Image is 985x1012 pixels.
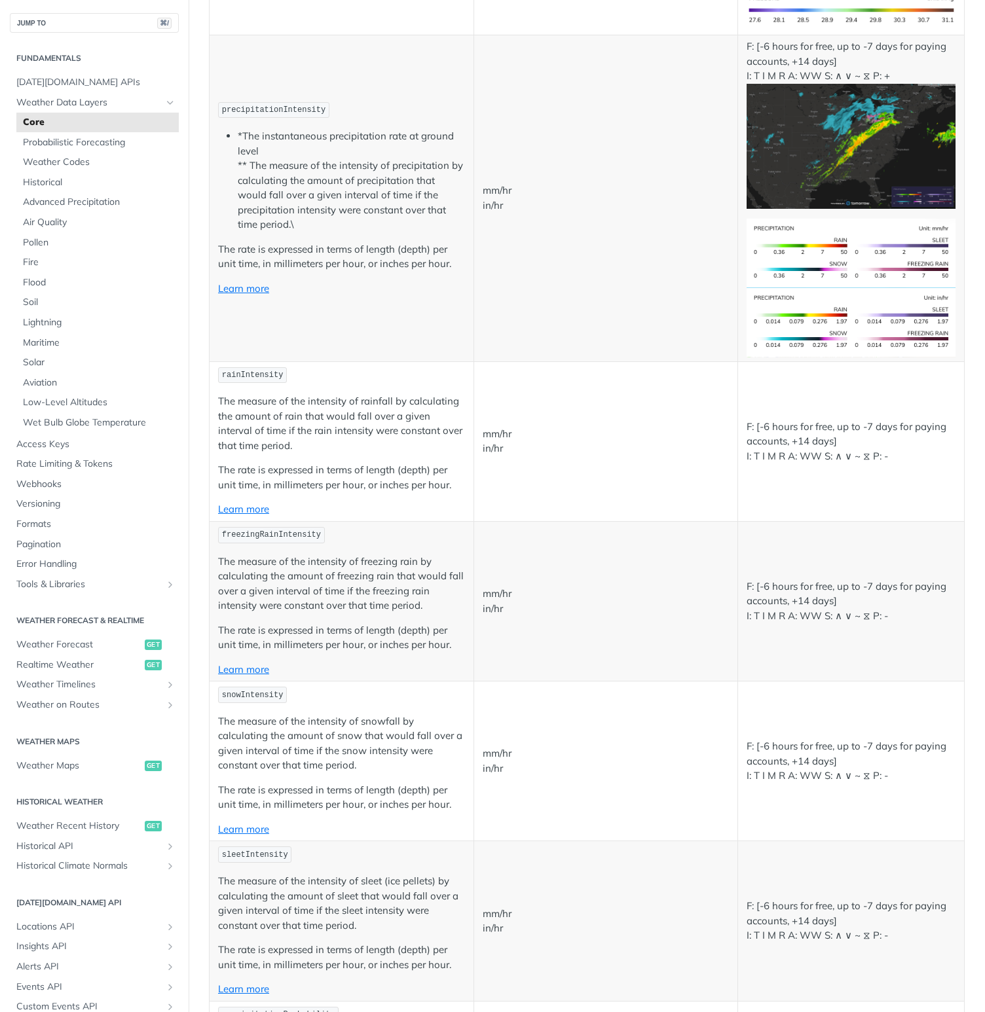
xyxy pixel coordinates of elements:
span: rainIntensity [222,370,284,380]
span: Realtime Weather [16,659,141,672]
img: precip-si [747,84,956,209]
h2: Historical Weather [10,796,179,808]
a: Insights APIShow subpages for Insights API [10,937,179,956]
a: Weather Data LayersHide subpages for Weather Data Layers [10,93,179,113]
span: Tools & Libraries [16,578,162,591]
p: The rate is expressed in terms of length (depth) per unit time, in millimeters per hour, or inche... [218,943,465,972]
span: Expand image [747,139,956,151]
p: mm/hr in/hr [483,427,730,456]
span: sleetIntensity [222,850,288,859]
a: Locations APIShow subpages for Locations API [10,917,179,937]
a: Events APIShow subpages for Events API [10,977,179,997]
a: Formats [10,515,179,534]
a: Versioning [10,494,179,514]
a: Learn more [218,983,269,995]
a: Learn more [218,823,269,835]
button: Show subpages for Locations API [165,922,176,932]
span: Historical Climate Normals [16,859,162,873]
p: The rate is expressed in terms of length (depth) per unit time, in millimeters per hour, or inche... [218,783,465,812]
span: Core [23,116,176,129]
span: get [145,660,162,670]
h2: Fundamentals [10,52,179,64]
span: Weather Data Layers [16,96,162,109]
a: Historical Climate NormalsShow subpages for Historical Climate Normals [10,856,179,876]
a: Error Handling [10,554,179,574]
span: Weather Timelines [16,678,162,691]
p: The measure of the intensity of snowfall by calculating the amount of snow that would fall over a... [218,714,465,773]
p: F: [-6 hours for free, up to -7 days for paying accounts, +14 days] I: T I M R A: WW S: ∧ ∨ ~ ⧖ P: - [747,739,956,784]
p: F: [-6 hours for free, up to -7 days for paying accounts, +14 days] I: T I M R A: WW S: ∧ ∨ ~ ⧖ P: + [747,39,956,209]
a: Weather TimelinesShow subpages for Weather Timelines [10,675,179,695]
a: Alerts APIShow subpages for Alerts API [10,957,179,977]
button: Show subpages for Tools & Libraries [165,579,176,590]
span: Events API [16,981,162,994]
a: Air Quality [16,213,179,232]
a: Realtime Weatherget [10,655,179,675]
button: Show subpages for Custom Events API [165,1002,176,1012]
a: Historical APIShow subpages for Historical API [10,837,179,856]
span: Insights API [16,940,162,953]
a: Learn more [218,282,269,295]
a: Advanced Precipitation [16,192,179,212]
a: Pollen [16,233,179,253]
a: Pagination [10,535,179,554]
span: Access Keys [16,438,176,451]
a: Learn more [218,663,269,676]
a: Soil [16,293,179,312]
a: Fire [16,253,179,272]
h2: Weather Forecast & realtime [10,615,179,626]
p: mm/hr in/hr [483,746,730,776]
button: Show subpages for Weather Timelines [165,679,176,690]
p: mm/hr in/hr [483,183,730,213]
span: Wet Bulb Globe Temperature [23,416,176,429]
span: Maritime [23,336,176,350]
span: Advanced Precipitation [23,196,176,209]
span: Pollen [23,236,176,249]
span: Weather Maps [16,759,141,772]
a: Weather Codes [16,153,179,172]
a: Lightning [16,313,179,333]
span: Formats [16,518,176,531]
p: The rate is expressed in terms of length (depth) per unit time, in millimeters per hour, or inche... [218,463,465,492]
h2: [DATE][DOMAIN_NAME] API [10,897,179,909]
p: The rate is expressed in terms of length (depth) per unit time, in millimeters per hour, or inche... [218,623,465,653]
span: Aviation [23,376,176,389]
a: Wet Bulb Globe Temperature [16,413,179,433]
span: Flood [23,276,176,289]
a: Aviation [16,373,179,393]
span: Expand image [747,316,956,328]
p: mm/hr in/hr [483,587,730,616]
a: [DATE][DOMAIN_NAME] APIs [10,73,179,92]
button: Show subpages for Alerts API [165,962,176,972]
a: Core [16,113,179,132]
a: Low-Level Altitudes [16,393,179,412]
p: The measure of the intensity of rainfall by calculating the amount of rain that would fall over a... [218,394,465,453]
img: precip-si [747,219,956,288]
span: ⌘/ [157,18,172,29]
span: Weather Recent History [16,820,141,833]
a: Flood [16,273,179,293]
p: mm/hr in/hr [483,907,730,936]
img: precip-us [747,288,956,357]
span: Probabilistic Forecasting [23,136,176,149]
span: Soil [23,296,176,309]
span: Solar [23,356,176,369]
a: Historical [16,173,179,192]
span: Error Handling [16,558,176,571]
h2: Weather Maps [10,736,179,748]
span: Expand image [747,246,956,259]
p: F: [-6 hours for free, up to -7 days for paying accounts, +14 days] I: T I M R A: WW S: ∧ ∨ ~ ⧖ P: - [747,899,956,943]
button: Show subpages for Historical API [165,841,176,852]
button: Show subpages for Events API [165,982,176,992]
a: Solar [16,353,179,372]
button: Show subpages for Insights API [165,941,176,952]
span: Rate Limiting & Tokens [16,458,176,471]
p: F: [-6 hours for free, up to -7 days for paying accounts, +14 days] I: T I M R A: WW S: ∧ ∨ ~ ⧖ P: - [747,579,956,624]
li: *The instantaneous precipitation rate at ground level ** The measure of the intensity of precipit... [238,129,465,232]
span: Weather on Routes [16,698,162,712]
a: Weather on RoutesShow subpages for Weather on Routes [10,695,179,715]
span: freezingRainIntensity [222,530,321,539]
span: Weather Codes [23,156,176,169]
span: get [145,821,162,831]
span: Webhooks [16,478,176,491]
